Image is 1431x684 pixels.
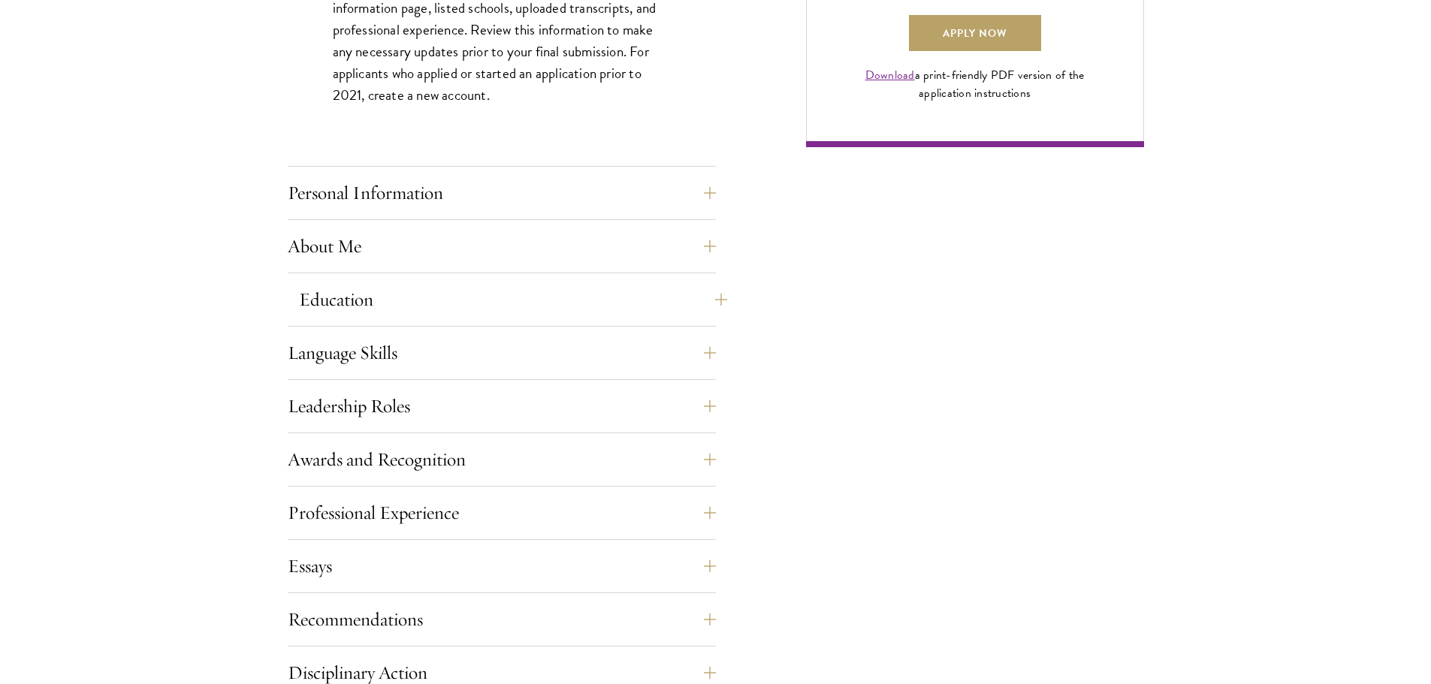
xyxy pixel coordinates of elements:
[288,228,716,264] button: About Me
[288,175,716,211] button: Personal Information
[288,335,716,371] button: Language Skills
[288,441,716,478] button: Awards and Recognition
[299,282,727,318] button: Education
[288,601,716,637] button: Recommendations
[288,495,716,531] button: Professional Experience
[848,66,1102,102] div: a print-friendly PDF version of the application instructions
[288,548,716,584] button: Essays
[288,388,716,424] button: Leadership Roles
[865,66,915,84] a: Download
[909,15,1041,51] a: Apply Now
